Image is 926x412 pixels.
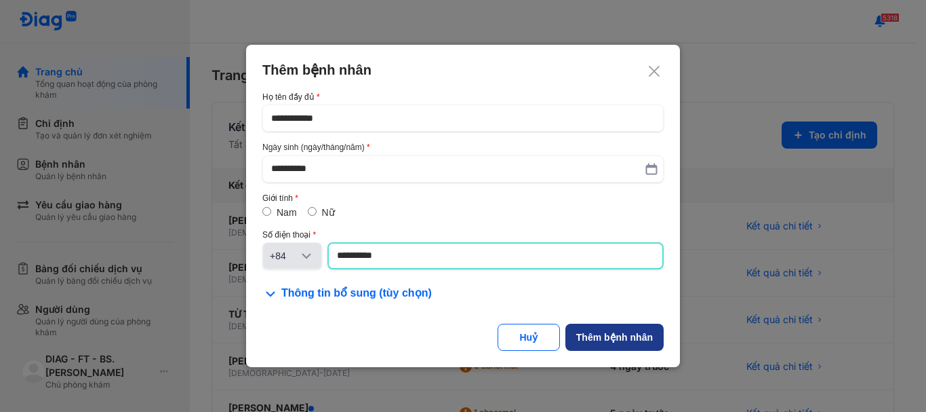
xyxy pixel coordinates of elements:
div: +84 [270,249,298,263]
label: Nữ [322,207,335,218]
div: Họ tên đầy đủ [262,92,664,102]
div: Ngày sinh (ngày/tháng/năm) [262,143,664,152]
button: Huỷ [498,324,560,351]
span: Thông tin bổ sung (tùy chọn) [281,286,432,302]
button: Thêm bệnh nhân [565,324,664,351]
div: Số điện thoại [262,230,664,240]
label: Nam [277,207,297,218]
div: Thêm bệnh nhân [576,331,653,344]
div: Giới tính [262,193,664,203]
div: Thêm bệnh nhân [262,61,664,79]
